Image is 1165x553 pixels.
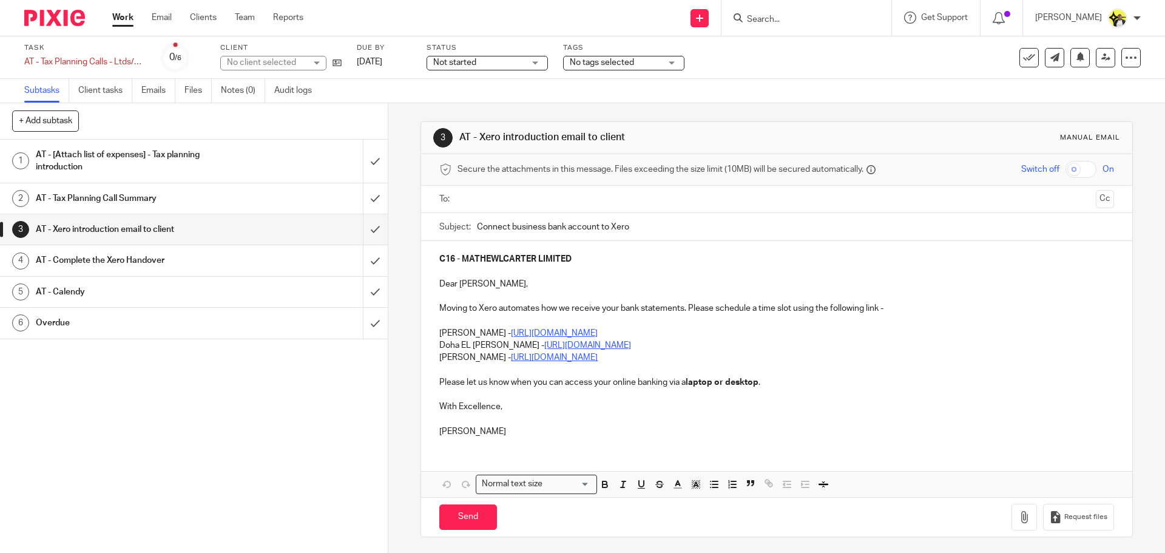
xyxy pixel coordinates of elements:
[184,79,212,103] a: Files
[563,43,684,53] label: Tags
[439,327,1113,339] p: [PERSON_NAME] -
[24,10,85,26] img: Pixie
[36,251,246,270] h1: AT - Complete the Xero Handover
[12,152,29,169] div: 1
[220,43,342,53] label: Client
[227,56,306,69] div: No client selected
[36,283,246,301] h1: AT - Calendy
[357,43,411,53] label: Due by
[546,478,590,490] input: Search for option
[1035,12,1102,24] p: [PERSON_NAME]
[221,79,265,103] a: Notes (0)
[1096,190,1114,208] button: Cc
[357,58,382,66] span: [DATE]
[476,475,597,494] div: Search for option
[439,376,1113,388] p: Please let us know when you can access your online banking via a .
[433,128,453,148] div: 3
[36,220,246,239] h1: AT - Xero introduction email to client
[12,253,29,270] div: 4
[36,314,246,332] h1: Overdue
[458,163,863,175] span: Secure the attachments in this message. Files exceeding the size limit (10MB) will be secured aut...
[511,353,598,362] a: [URL][DOMAIN_NAME]
[169,50,181,64] div: 0
[190,12,217,24] a: Clients
[24,56,146,68] div: AT - Tax Planning Calls - Ltds/CICs/Charities
[1108,8,1127,28] img: Carine-Starbridge.jpg
[12,190,29,207] div: 2
[439,426,1113,438] p: [PERSON_NAME]
[24,79,69,103] a: Subtasks
[12,314,29,331] div: 6
[112,12,133,24] a: Work
[511,329,598,338] a: [URL][DOMAIN_NAME]
[1060,133,1120,143] div: Manual email
[1021,163,1059,175] span: Switch off
[439,302,1113,314] p: Moving to Xero automates how we receive your bank statements. Please schedule a time slot using t...
[1043,504,1113,531] button: Request files
[746,15,855,25] input: Search
[36,146,246,177] h1: AT - [Attach list of expenses] - Tax planning introduction
[1064,512,1107,522] span: Request files
[152,12,172,24] a: Email
[544,341,631,350] a: [URL][DOMAIN_NAME]
[274,79,321,103] a: Audit logs
[479,478,545,490] span: Normal text size
[439,504,497,531] input: Send
[921,13,968,22] span: Get Support
[427,43,548,53] label: Status
[175,55,181,61] small: /6
[439,351,1113,364] p: [PERSON_NAME] -
[439,278,1113,290] p: Dear [PERSON_NAME],
[24,43,146,53] label: Task
[433,58,476,67] span: Not started
[12,221,29,238] div: 3
[12,283,29,300] div: 5
[439,221,471,233] label: Subject:
[439,339,1113,351] p: Doha EL [PERSON_NAME] -
[235,12,255,24] a: Team
[439,255,572,263] strong: C16 - MATHEWLCARTER LIMITED
[141,79,175,103] a: Emails
[1103,163,1114,175] span: On
[439,401,1113,413] p: With Excellence,
[459,131,803,144] h1: AT - Xero introduction email to client
[12,110,79,131] button: + Add subtask
[78,79,132,103] a: Client tasks
[570,58,634,67] span: No tags selected
[36,189,246,208] h1: AT - Tax Planning Call Summary
[686,378,758,387] strong: laptop or desktop
[273,12,303,24] a: Reports
[439,193,453,205] label: To:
